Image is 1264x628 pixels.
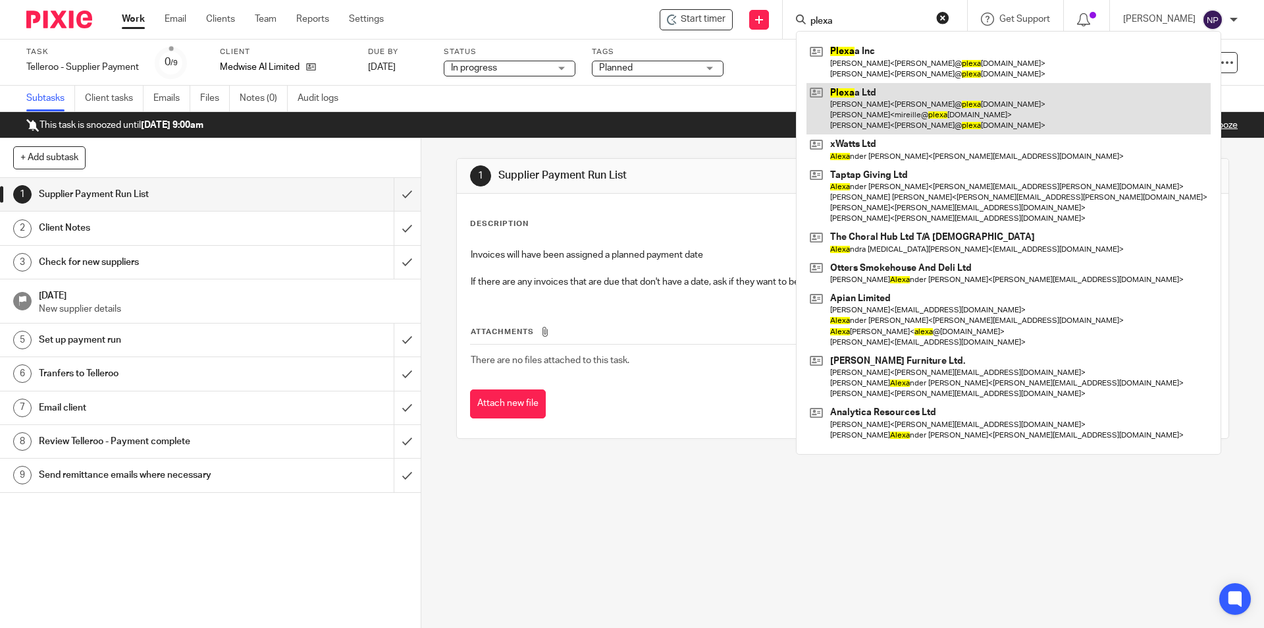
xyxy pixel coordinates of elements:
[39,286,408,302] h1: [DATE]
[26,47,139,57] label: Task
[171,59,178,67] small: /9
[220,47,352,57] label: Client
[26,11,92,28] img: Pixie
[809,16,928,28] input: Search
[368,47,427,57] label: Due by
[470,389,546,419] button: Attach new file
[599,63,633,72] span: Planned
[122,13,145,26] a: Work
[349,13,384,26] a: Settings
[141,121,203,130] b: [DATE] 9:00am
[39,252,267,272] h1: Check for new suppliers
[444,47,575,57] label: Status
[13,364,32,383] div: 6
[13,146,86,169] button: + Add subtask
[681,13,725,26] span: Start timer
[39,465,267,485] h1: Send remittance emails where necessary
[165,55,178,70] div: 0
[296,13,329,26] a: Reports
[85,86,144,111] a: Client tasks
[206,13,235,26] a: Clients
[13,219,32,238] div: 2
[13,432,32,451] div: 8
[26,61,139,74] div: Telleroo - Supplier Payment
[471,248,1214,262] p: Invoices will have been assigned a planned payment date
[240,86,288,111] a: Notes (0)
[13,253,32,271] div: 3
[39,398,267,418] h1: Email client
[255,13,276,26] a: Team
[39,364,267,384] h1: Tranfers to Telleroo
[999,14,1050,24] span: Get Support
[1123,13,1196,26] p: [PERSON_NAME]
[470,219,529,229] p: Description
[13,466,32,484] div: 9
[498,169,871,183] h1: Supplier Payment Run List
[26,119,203,132] p: This task is snoozed until
[39,185,267,204] h1: Supplier Payment Run List
[26,86,75,111] a: Subtasks
[165,13,186,26] a: Email
[39,302,408,316] p: New supplier details
[39,330,267,350] h1: Set up payment run
[471,328,534,335] span: Attachments
[13,399,32,417] div: 7
[220,61,300,74] p: Medwise AI Limited
[470,165,491,186] div: 1
[153,86,190,111] a: Emails
[1202,9,1223,30] img: svg%3E
[592,47,724,57] label: Tags
[39,218,267,238] h1: Client Notes
[200,86,230,111] a: Files
[13,331,32,349] div: 5
[298,86,348,111] a: Audit logs
[39,432,267,451] h1: Review Telleroo - Payment complete
[13,185,32,204] div: 1
[660,9,733,30] div: Medwise AI Limited - Telleroo - Supplier Payment
[451,63,497,72] span: In progress
[368,63,396,72] span: [DATE]
[936,11,949,24] button: Clear
[471,356,629,365] span: There are no files attached to this task.
[471,275,1214,289] p: If there are any invoices that are due that don't have a date, ask if they want to be included in...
